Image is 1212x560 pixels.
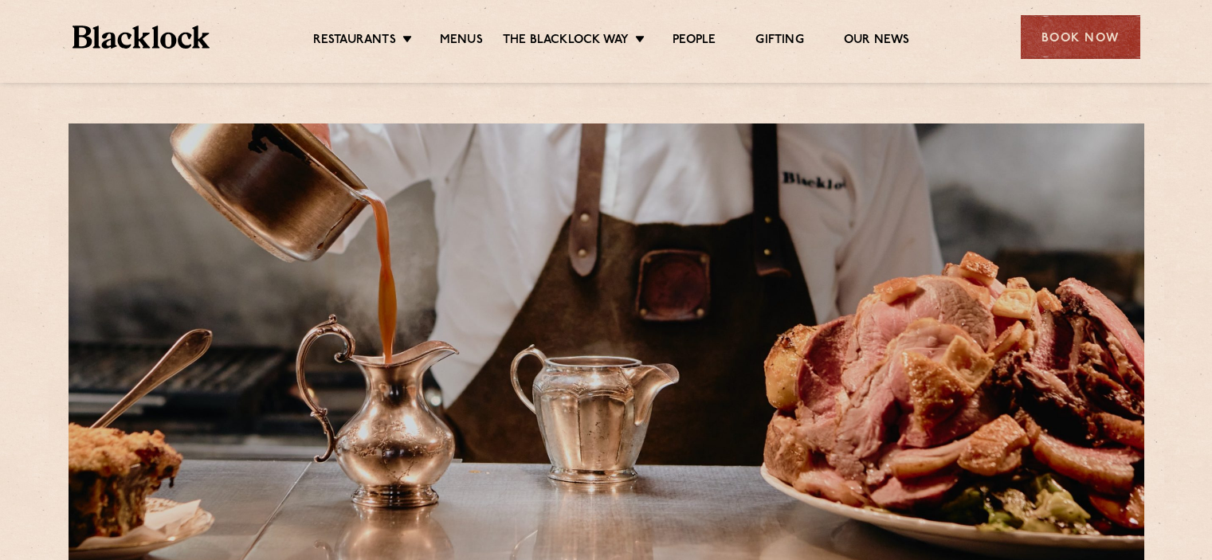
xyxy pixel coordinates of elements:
[844,33,910,50] a: Our News
[73,25,210,49] img: BL_Textured_Logo-footer-cropped.svg
[1021,15,1140,59] div: Book Now
[673,33,716,50] a: People
[313,33,396,50] a: Restaurants
[755,33,803,50] a: Gifting
[440,33,483,50] a: Menus
[503,33,629,50] a: The Blacklock Way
